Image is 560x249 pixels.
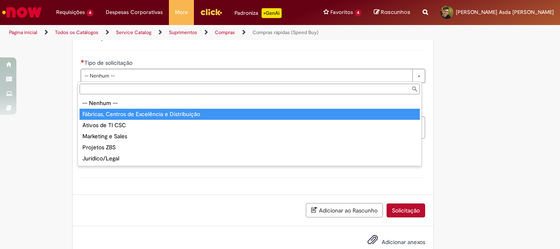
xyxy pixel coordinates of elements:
[80,142,420,153] div: Projetos ZBS
[80,131,420,142] div: Marketing e Sales
[80,120,420,131] div: Ativos de TI CSC
[80,109,420,120] div: Fábricas, Centros de Excelência e Distribuição
[80,153,420,164] div: Jurídico/Legal
[78,96,421,166] ul: Tipo de solicitação
[80,98,420,109] div: -- Nenhum --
